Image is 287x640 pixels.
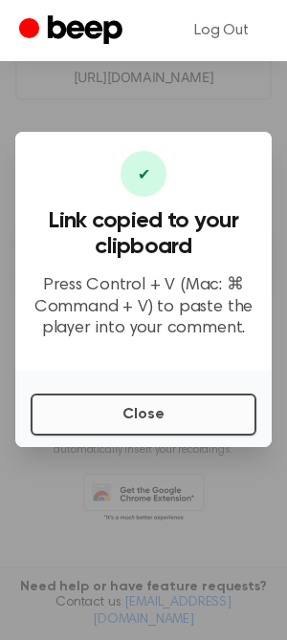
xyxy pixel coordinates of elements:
[175,8,268,53] a: Log Out
[31,208,256,260] h3: Link copied to your clipboard
[31,394,256,436] button: Close
[31,275,256,340] p: Press Control + V (Mac: ⌘ Command + V) to paste the player into your comment.
[19,12,127,50] a: Beep
[121,151,166,197] div: ✔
